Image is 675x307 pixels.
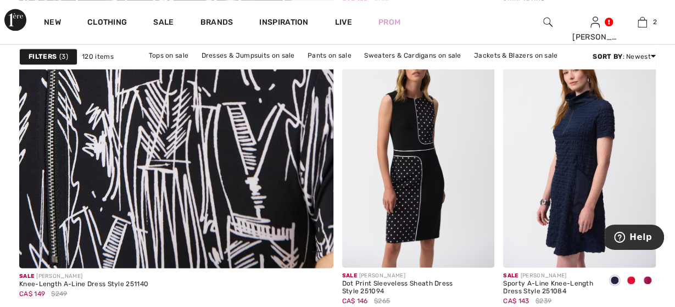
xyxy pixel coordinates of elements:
span: 120 items [82,52,114,62]
span: $239 [535,295,551,305]
img: 1ère Avenue [4,9,26,31]
a: Tops on sale [143,48,194,63]
span: $265 [374,295,390,305]
strong: Filters [29,52,57,62]
div: Knee-Length A-Line Dress Style 251140 [19,281,148,288]
div: [PERSON_NAME] [19,272,148,281]
span: Sale [342,272,357,279]
a: Skirts on sale [289,63,344,77]
span: Sale [19,273,34,280]
div: [PERSON_NAME] [572,31,618,43]
div: [PERSON_NAME] [342,272,495,280]
a: Outerwear on sale [346,63,417,77]
img: My Bag [638,15,647,29]
span: Sale [503,272,518,279]
img: Dot Print Sleeveless Sheath Dress Style 251094. Black/Vanilla [342,39,495,268]
span: CA$ 146 [342,297,368,304]
div: Dot Print Sleeveless Sheath Dress Style 251094 [342,280,495,295]
a: 2 [620,15,666,29]
a: Clothing [87,18,127,29]
span: $249 [51,288,67,298]
div: Midnight Blue [606,272,623,290]
a: Sale [153,18,174,29]
span: 3 [59,52,68,62]
a: Pants on sale [302,48,357,63]
a: Sign In [590,16,600,27]
strong: Sort By [593,53,622,60]
a: Sweaters & Cardigans on sale [359,48,466,63]
a: Prom [378,16,400,28]
div: Radiant red [623,272,639,290]
a: Dresses & Jumpsuits on sale [196,48,300,63]
iframe: Opens a widget where you can find more information [605,225,664,252]
a: New [44,18,61,29]
a: Live [335,16,352,28]
img: Sporty A-Line Knee-Length Dress Style 251084. Midnight Blue [503,39,656,268]
a: Brands [200,18,233,29]
div: Sporty A-Line Knee-Length Dress Style 251084 [503,280,598,295]
span: CA$ 149 [19,289,45,297]
span: 2 [652,17,656,27]
div: [PERSON_NAME] [503,272,598,280]
a: Jackets & Blazers on sale [468,48,564,63]
img: My Info [590,15,600,29]
img: search the website [543,15,553,29]
div: : Newest [593,52,656,62]
div: Geranium [639,272,656,290]
span: Inspiration [259,18,308,29]
span: CA$ 143 [503,297,529,304]
img: plus_v2.svg [312,247,322,256]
